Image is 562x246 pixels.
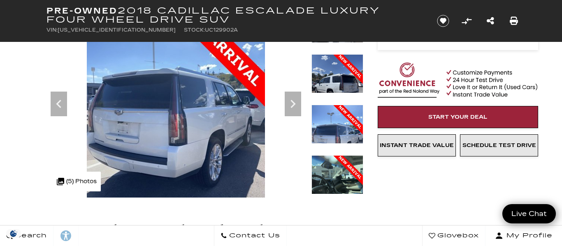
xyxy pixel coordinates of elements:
[13,230,47,241] span: Search
[422,225,485,246] a: Glovebox
[503,230,553,241] span: My Profile
[380,142,454,149] span: Instant Trade Value
[462,142,536,149] span: Schedule Test Drive
[435,230,479,241] span: Glovebox
[378,134,456,156] a: Instant Trade Value
[184,27,205,33] span: Stock:
[214,225,287,246] a: Contact Us
[428,114,488,120] span: Start Your Deal
[378,106,538,128] a: Start Your Deal
[58,27,176,33] span: [US_VEHICLE_IDENTIFICATION_NUMBER]
[510,15,518,27] a: Print this Pre-Owned 2018 Cadillac Escalade Luxury Four Wheel Drive SUV
[434,14,452,28] button: Save vehicle
[53,172,101,191] div: (5) Photos
[311,105,363,173] img: Used 2018 Crystal White Tricoat Cadillac Luxury image 4
[46,4,305,241] img: Used 2018 Crystal White Tricoat Cadillac Luxury image 4
[502,204,556,223] a: Live Chat
[46,6,423,24] h1: 2018 Cadillac Escalade Luxury Four Wheel Drive SUV
[487,15,494,27] a: Share this Pre-Owned 2018 Cadillac Escalade Luxury Four Wheel Drive SUV
[46,6,118,16] strong: Pre-Owned
[460,134,538,156] a: Schedule Test Drive
[4,229,23,238] img: Opt-Out Icon
[227,230,280,241] span: Contact Us
[46,27,58,33] span: VIN:
[285,92,301,116] div: Next
[205,27,238,33] span: UC129902A
[460,15,473,27] button: Compare Vehicle
[311,54,363,123] img: Used 2018 Crystal White Tricoat Cadillac Luxury image 3
[311,155,363,224] img: Used 2018 Crystal White Tricoat Cadillac Luxury image 5
[507,209,551,218] span: Live Chat
[4,229,23,238] section: Click to Open Cookie Consent Modal
[51,92,67,116] div: Previous
[485,225,562,246] button: Open user profile menu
